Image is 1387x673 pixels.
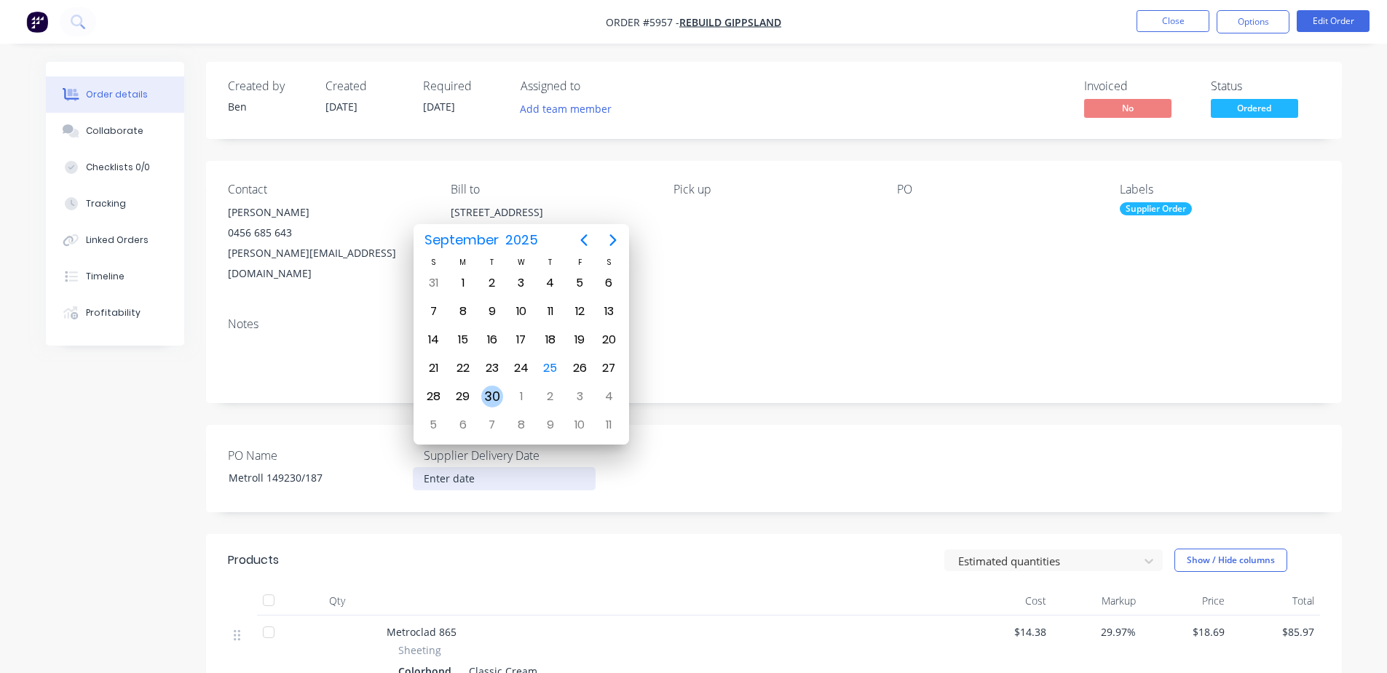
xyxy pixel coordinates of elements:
[1120,183,1319,196] div: Labels
[86,161,150,174] div: Checklists 0/0
[540,357,561,379] div: Today, Thursday, September 25, 2025
[46,113,184,149] button: Collaborate
[598,329,620,351] div: Saturday, September 20, 2025
[452,357,474,379] div: Monday, September 22, 2025
[452,272,474,294] div: Monday, September 1, 2025
[452,300,474,322] div: Monday, September 8, 2025
[421,227,502,253] span: September
[507,256,536,268] div: W
[228,202,427,223] div: [PERSON_NAME]
[569,386,590,407] div: Friday, October 3, 2025
[481,300,503,322] div: Tuesday, September 9, 2025
[521,99,620,119] button: Add team member
[228,551,279,569] div: Products
[422,414,444,436] div: Sunday, October 5, 2025
[569,272,590,294] div: Friday, September 5, 2025
[478,256,507,268] div: T
[46,149,184,186] button: Checklists 0/0
[569,300,590,322] div: Friday, September 12, 2025
[414,468,595,490] input: Enter date
[1084,99,1171,117] span: No
[569,357,590,379] div: Friday, September 26, 2025
[565,256,594,268] div: F
[451,223,650,263] div: Traralgon, [GEOGRAPHIC_DATA], [GEOGRAPHIC_DATA], 3844
[228,243,427,284] div: [PERSON_NAME][EMAIL_ADDRESS][DOMAIN_NAME]
[673,183,873,196] div: Pick up
[452,386,474,407] div: Monday, September 29, 2025
[451,202,650,223] div: [STREET_ADDRESS]
[86,124,143,138] div: Collaborate
[228,79,308,93] div: Created by
[569,329,590,351] div: Friday, September 19, 2025
[86,88,148,101] div: Order details
[598,357,620,379] div: Saturday, September 27, 2025
[569,414,590,436] div: Friday, October 10, 2025
[415,227,547,253] button: September2025
[1236,624,1314,640] span: $85.97
[398,642,441,658] span: Sheeting
[481,386,503,407] div: Tuesday, September 30, 2025
[228,317,1320,331] div: Notes
[1052,586,1142,616] div: Markup
[510,414,532,436] div: Wednesday, October 8, 2025
[86,197,126,210] div: Tracking
[540,300,561,322] div: Thursday, September 11, 2025
[510,272,532,294] div: Wednesday, September 3, 2025
[228,183,427,196] div: Contact
[510,300,532,322] div: Wednesday, September 10, 2025
[598,226,628,255] button: Next page
[1142,586,1231,616] div: Price
[422,272,444,294] div: Sunday, August 31, 2025
[512,99,619,119] button: Add team member
[46,222,184,258] button: Linked Orders
[228,202,427,284] div: [PERSON_NAME]0456 685 643[PERSON_NAME][EMAIL_ADDRESS][DOMAIN_NAME]
[26,11,48,33] img: Factory
[217,467,399,488] div: Metroll 149230/187
[46,76,184,113] button: Order details
[540,272,561,294] div: Thursday, September 4, 2025
[481,329,503,351] div: Tuesday, September 16, 2025
[451,202,650,263] div: [STREET_ADDRESS]Traralgon, [GEOGRAPHIC_DATA], [GEOGRAPHIC_DATA], 3844
[422,357,444,379] div: Sunday, September 21, 2025
[897,183,1096,196] div: PO
[451,183,650,196] div: Bill to
[1211,99,1298,121] button: Ordered
[46,295,184,331] button: Profitability
[86,270,125,283] div: Timeline
[387,625,457,639] span: Metroclad 865
[510,386,532,407] div: Wednesday, October 1, 2025
[424,447,606,464] label: Supplier Delivery Date
[540,386,561,407] div: Thursday, October 2, 2025
[293,586,381,616] div: Qty
[502,227,541,253] span: 2025
[963,586,1053,616] div: Cost
[422,300,444,322] div: Sunday, September 7, 2025
[510,357,532,379] div: Wednesday, September 24, 2025
[1147,624,1225,640] span: $18.69
[325,79,406,93] div: Created
[679,15,781,29] a: REBUILD GIPPSLAND
[569,226,598,255] button: Previous page
[510,329,532,351] div: Wednesday, September 17, 2025
[452,414,474,436] div: Monday, October 6, 2025
[1174,549,1287,572] button: Show / Hide columns
[423,79,503,93] div: Required
[521,79,666,93] div: Assigned to
[1230,586,1320,616] div: Total
[86,234,149,247] div: Linked Orders
[606,15,679,29] span: Order #5957 -
[540,329,561,351] div: Thursday, September 18, 2025
[423,100,455,114] span: [DATE]
[1120,202,1192,215] div: Supplier Order
[422,329,444,351] div: Sunday, September 14, 2025
[540,414,561,436] div: Thursday, October 9, 2025
[228,447,410,464] label: PO Name
[46,186,184,222] button: Tracking
[594,256,623,268] div: S
[481,272,503,294] div: Tuesday, September 2, 2025
[325,100,357,114] span: [DATE]
[1211,79,1320,93] div: Status
[1211,99,1298,117] span: Ordered
[481,414,503,436] div: Tuesday, October 7, 2025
